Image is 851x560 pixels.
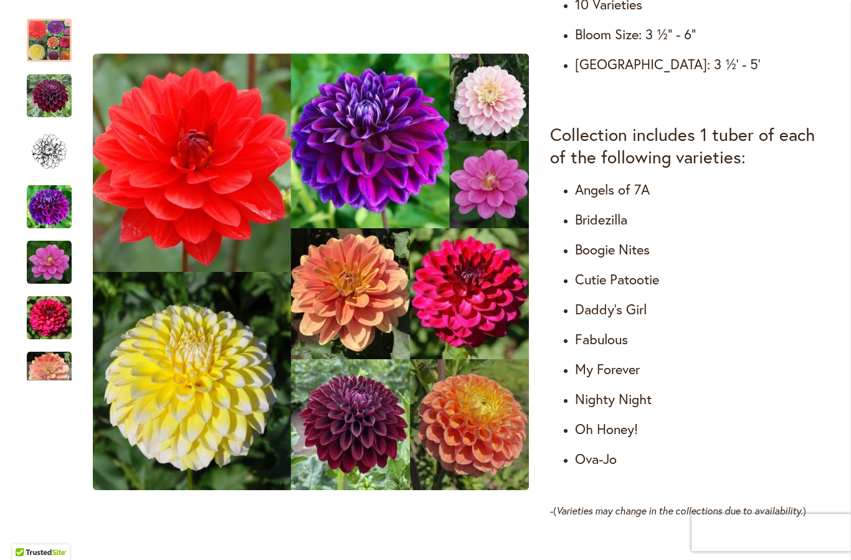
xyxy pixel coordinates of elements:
[556,504,803,517] em: Varieties may change in the collections due to availability.
[27,240,72,285] img: Cut Flower Collection
[27,339,84,395] div: Cut Flower Collection
[84,6,538,538] div: CUT FLOWER COLLECTIONCut Flower CollectionCut Flower Collection
[575,211,824,228] h4: Bridezilla
[27,74,72,118] img: Cut Flower Collection
[575,390,824,408] h4: Nighty Night
[27,117,84,173] div: Cut Flower Collection
[27,129,72,174] img: Cut Flower Collection
[575,56,824,73] h4: [GEOGRAPHIC_DATA]: 3 ½' - 5'
[93,54,529,490] img: CUT FLOWER COLLECTION
[27,362,72,380] div: Next
[550,504,824,518] p: -( )
[27,185,72,229] img: Cut Flower Collection
[575,241,824,258] h4: Boogie Nites
[27,173,84,228] div: Cut Flower Collection
[27,284,84,339] div: Cut Flower Collection
[27,6,84,62] div: CUT FLOWER COLLECTION
[9,516,44,551] iframe: Launch Accessibility Center
[575,420,824,438] h4: Oh Honey!
[575,331,824,348] h4: Fabulous
[550,123,824,168] h3: Collection includes 1 tuber of each of the following varieties:
[27,62,84,117] div: Cut Flower Collection
[84,6,538,538] div: CUT FLOWER COLLECTION
[575,301,824,318] h4: Daddy's Girl
[575,360,824,378] h4: My Forever
[27,296,72,340] img: Cut Flower Collection
[84,6,595,538] div: Product Images
[575,181,824,198] h4: Angels of 7A
[575,26,824,43] h4: Bloom Size: 3 ½" - 6"
[575,271,824,288] h4: Cutie Patootie
[27,228,84,284] div: Cut Flower Collection
[575,450,824,468] h4: Ova-Jo
[692,514,851,551] iframe: reCAPTCHA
